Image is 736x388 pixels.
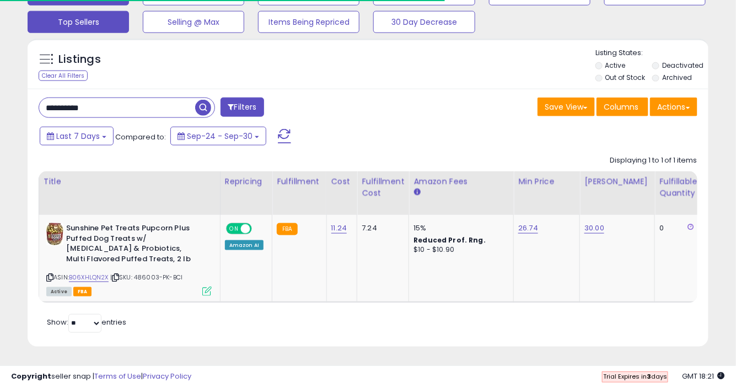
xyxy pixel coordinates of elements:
div: Cost [331,176,353,187]
div: ASIN: [46,223,212,295]
button: Selling @ Max [143,11,244,33]
div: $10 - $10.90 [413,245,505,255]
span: Compared to: [115,132,166,142]
a: Privacy Policy [143,371,191,381]
button: Items Being Repriced [258,11,359,33]
span: Show: entries [47,317,126,328]
small: Amazon Fees. [413,187,420,197]
span: 2025-10-8 18:21 GMT [683,371,725,381]
div: Title [44,176,216,187]
button: 30 Day Decrease [373,11,475,33]
span: All listings currently available for purchase on Amazon [46,287,72,297]
div: 0 [659,223,694,233]
button: Last 7 Days [40,127,114,145]
b: 3 [647,372,651,381]
a: 26.74 [518,223,538,234]
div: [PERSON_NAME] [584,176,650,187]
a: Terms of Use [94,371,141,381]
div: Fulfillment [277,176,321,187]
div: Amazon AI [225,240,264,250]
h5: Listings [58,52,101,67]
span: Trial Expires in days [603,372,667,381]
b: Sunshine Pet Treats Pupcorn Plus Puffed Dog Treats w/ [MEDICAL_DATA] & Probiotics, Multi Flavored... [66,223,200,267]
b: Reduced Prof. Rng. [413,235,486,245]
button: Columns [597,98,648,116]
span: Sep-24 - Sep-30 [187,131,253,142]
a: 30.00 [584,223,604,234]
div: 7.24 [362,223,400,233]
div: Fulfillable Quantity [659,176,697,199]
small: FBA [277,223,297,235]
span: Columns [604,101,638,112]
div: Displaying 1 to 1 of 1 items [610,155,697,166]
p: Listing States: [595,48,708,58]
div: Fulfillment Cost [362,176,404,199]
div: Clear All Filters [39,71,88,81]
span: OFF [250,224,268,234]
label: Deactivated [662,61,703,70]
div: Amazon Fees [413,176,509,187]
label: Active [605,61,626,70]
label: Out of Stock [605,73,646,82]
div: seller snap | | [11,371,191,382]
button: Actions [650,98,697,116]
span: Last 7 Days [56,131,100,142]
a: B06XHLQN2X [69,273,109,282]
span: | SKU: 486003-PK-BCI [110,273,182,282]
img: 51oVuB7LGlL._SL40_.jpg [46,223,63,245]
button: Top Sellers [28,11,129,33]
span: ON [227,224,241,234]
button: Filters [221,98,264,117]
button: Sep-24 - Sep-30 [170,127,266,145]
div: Min Price [518,176,575,187]
label: Archived [662,73,692,82]
button: Save View [538,98,595,116]
strong: Copyright [11,371,51,381]
a: 11.24 [331,223,347,234]
span: FBA [73,287,92,297]
div: Repricing [225,176,267,187]
div: 15% [413,223,505,233]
